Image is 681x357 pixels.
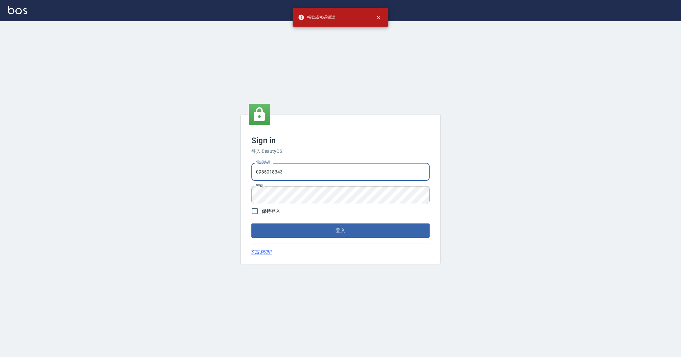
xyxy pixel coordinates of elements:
a: 忘記密碼? [251,249,272,256]
img: Logo [8,6,27,14]
button: 登入 [251,223,430,237]
h3: Sign in [251,136,430,145]
button: close [371,10,386,25]
span: 帳號或密碼錯誤 [298,14,335,21]
span: 保持登入 [262,208,280,215]
label: 電話號碼 [256,160,270,165]
h6: 登入 BeautyOS [251,148,430,155]
label: 密碼 [256,183,263,188]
